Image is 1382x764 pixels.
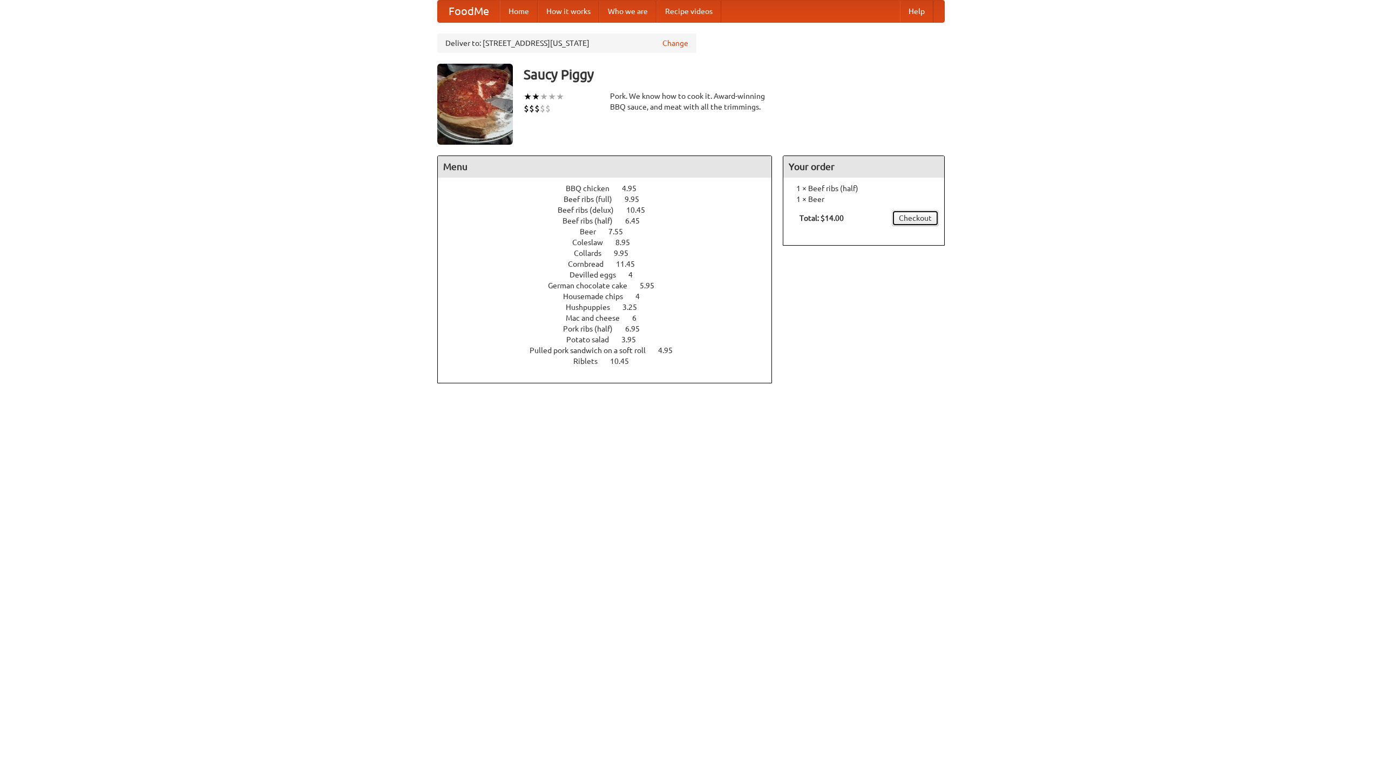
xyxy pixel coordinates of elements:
span: 3.95 [621,335,647,344]
span: 4.95 [622,184,647,193]
a: Collards 9.95 [574,249,648,258]
a: Pork ribs (half) 6.95 [563,324,660,333]
span: Hushpuppies [566,303,621,312]
li: ★ [556,91,564,103]
a: Help [900,1,933,22]
a: Beef ribs (half) 6.45 [563,217,660,225]
span: 8.95 [615,238,641,247]
span: 11.45 [616,260,646,268]
a: Mac and cheese 6 [566,314,656,322]
li: $ [534,103,540,114]
a: Recipe videos [656,1,721,22]
img: angular.jpg [437,64,513,145]
span: Pulled pork sandwich on a soft roll [530,346,656,355]
li: 1 × Beer [789,194,939,205]
h4: Menu [438,156,771,178]
span: BBQ chicken [566,184,620,193]
li: ★ [524,91,532,103]
span: 9.95 [625,195,650,204]
span: 6 [632,314,647,322]
div: Deliver to: [STREET_ADDRESS][US_STATE] [437,33,696,53]
span: Housemade chips [563,292,634,301]
span: 3.25 [622,303,648,312]
a: Checkout [892,210,939,226]
span: Beef ribs (full) [564,195,623,204]
a: Who we are [599,1,656,22]
span: 7.55 [608,227,634,236]
span: 10.45 [610,357,640,366]
a: How it works [538,1,599,22]
li: 1 × Beef ribs (half) [789,183,939,194]
a: Home [500,1,538,22]
li: $ [529,103,534,114]
h3: Saucy Piggy [524,64,945,85]
span: 5.95 [640,281,665,290]
a: Riblets 10.45 [573,357,649,366]
a: Coleslaw 8.95 [572,238,650,247]
span: 9.95 [614,249,639,258]
li: ★ [540,91,548,103]
a: Hushpuppies 3.25 [566,303,657,312]
a: Beef ribs (delux) 10.45 [558,206,665,214]
span: 4 [635,292,651,301]
a: Housemade chips 4 [563,292,660,301]
span: 6.95 [625,324,651,333]
a: Devilled eggs 4 [570,271,653,279]
span: Devilled eggs [570,271,627,279]
li: $ [524,103,529,114]
a: FoodMe [438,1,500,22]
span: Riblets [573,357,608,366]
span: Potato salad [566,335,620,344]
span: 4.95 [658,346,683,355]
span: German chocolate cake [548,281,638,290]
a: Change [662,38,688,49]
span: 10.45 [626,206,656,214]
span: Coleslaw [572,238,614,247]
span: Beef ribs (half) [563,217,624,225]
span: Beer [580,227,607,236]
span: Collards [574,249,612,258]
div: Pork. We know how to cook it. Award-winning BBQ sauce, and meat with all the trimmings. [610,91,772,112]
a: BBQ chicken 4.95 [566,184,656,193]
span: Mac and cheese [566,314,631,322]
a: Beef ribs (full) 9.95 [564,195,659,204]
li: $ [545,103,551,114]
a: German chocolate cake 5.95 [548,281,674,290]
a: Pulled pork sandwich on a soft roll 4.95 [530,346,693,355]
a: Potato salad 3.95 [566,335,656,344]
li: $ [540,103,545,114]
li: ★ [548,91,556,103]
h4: Your order [783,156,944,178]
span: Beef ribs (delux) [558,206,625,214]
span: 4 [628,271,643,279]
li: ★ [532,91,540,103]
span: 6.45 [625,217,651,225]
a: Cornbread 11.45 [568,260,655,268]
span: Pork ribs (half) [563,324,624,333]
a: Beer 7.55 [580,227,643,236]
span: Cornbread [568,260,614,268]
b: Total: $14.00 [800,214,844,222]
